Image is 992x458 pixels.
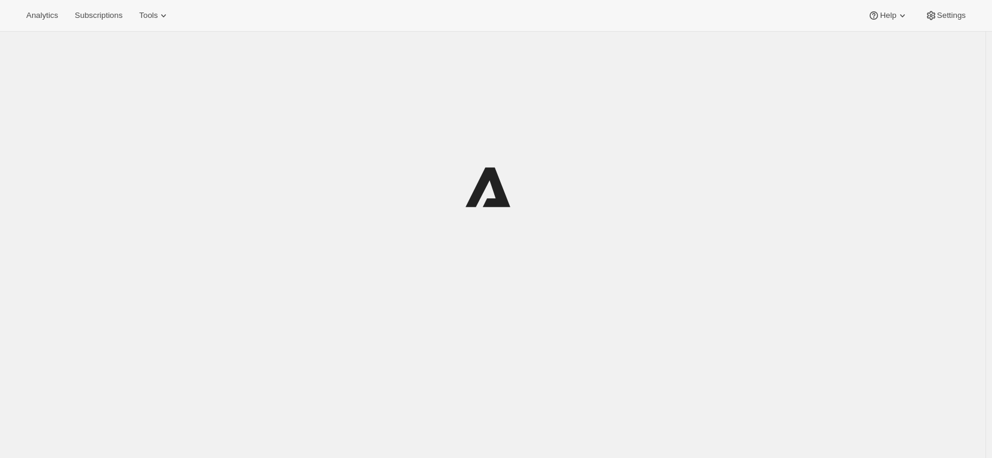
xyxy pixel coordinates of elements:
button: Tools [132,7,177,24]
span: Help [880,11,896,20]
span: Tools [139,11,158,20]
button: Settings [918,7,973,24]
span: Subscriptions [75,11,122,20]
button: Subscriptions [67,7,130,24]
span: Analytics [26,11,58,20]
span: Settings [937,11,966,20]
button: Analytics [19,7,65,24]
button: Help [861,7,915,24]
